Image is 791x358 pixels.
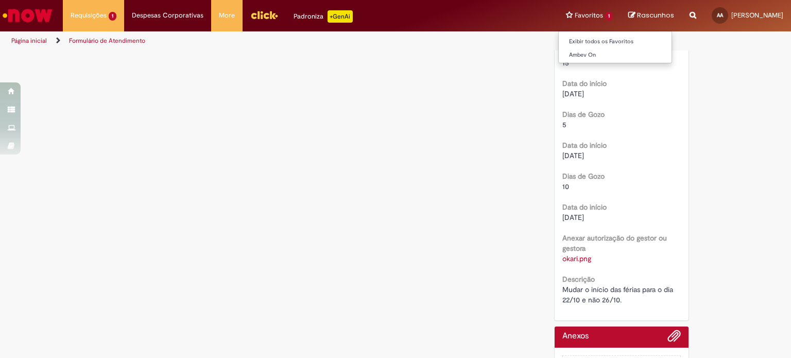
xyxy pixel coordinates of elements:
h2: Anexos [562,332,589,341]
img: ServiceNow [1,5,54,26]
b: Data do início [562,141,607,150]
a: Download de okari.png [562,254,591,263]
span: 1 [109,12,116,21]
a: Ambev On [559,49,672,61]
span: Mudar o início das férias para o dia 22/10 e não 26/10. [562,285,675,304]
b: Dias de Gozo [562,110,605,119]
img: click_logo_yellow_360x200.png [250,7,278,23]
b: Data do início [562,202,607,212]
span: [DATE] [562,213,584,222]
b: Descrição [562,275,595,284]
button: Adicionar anexos [667,329,681,348]
span: 15 [562,58,569,67]
span: Despesas Corporativas [132,10,203,21]
a: Rascunhos [628,11,674,21]
ul: Favoritos [558,31,672,63]
span: AA [717,12,723,19]
a: Exibir todos os Favoritos [559,36,672,47]
span: 5 [562,120,566,129]
b: Anexar autorização do gestor ou gestora [562,233,667,253]
b: Data do início [562,79,607,88]
b: Dias de Gozo [562,172,605,181]
p: +GenAi [328,10,353,23]
span: [PERSON_NAME] [731,11,783,20]
a: Página inicial [11,37,47,45]
span: 10 [562,182,569,191]
a: Formulário de Atendimento [69,37,145,45]
span: [DATE] [562,151,584,160]
ul: Trilhas de página [8,31,520,50]
span: More [219,10,235,21]
span: Rascunhos [637,10,674,20]
span: Requisições [71,10,107,21]
span: [DATE] [562,89,584,98]
span: Favoritos [575,10,603,21]
span: 1 [605,12,613,21]
div: Padroniza [294,10,353,23]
